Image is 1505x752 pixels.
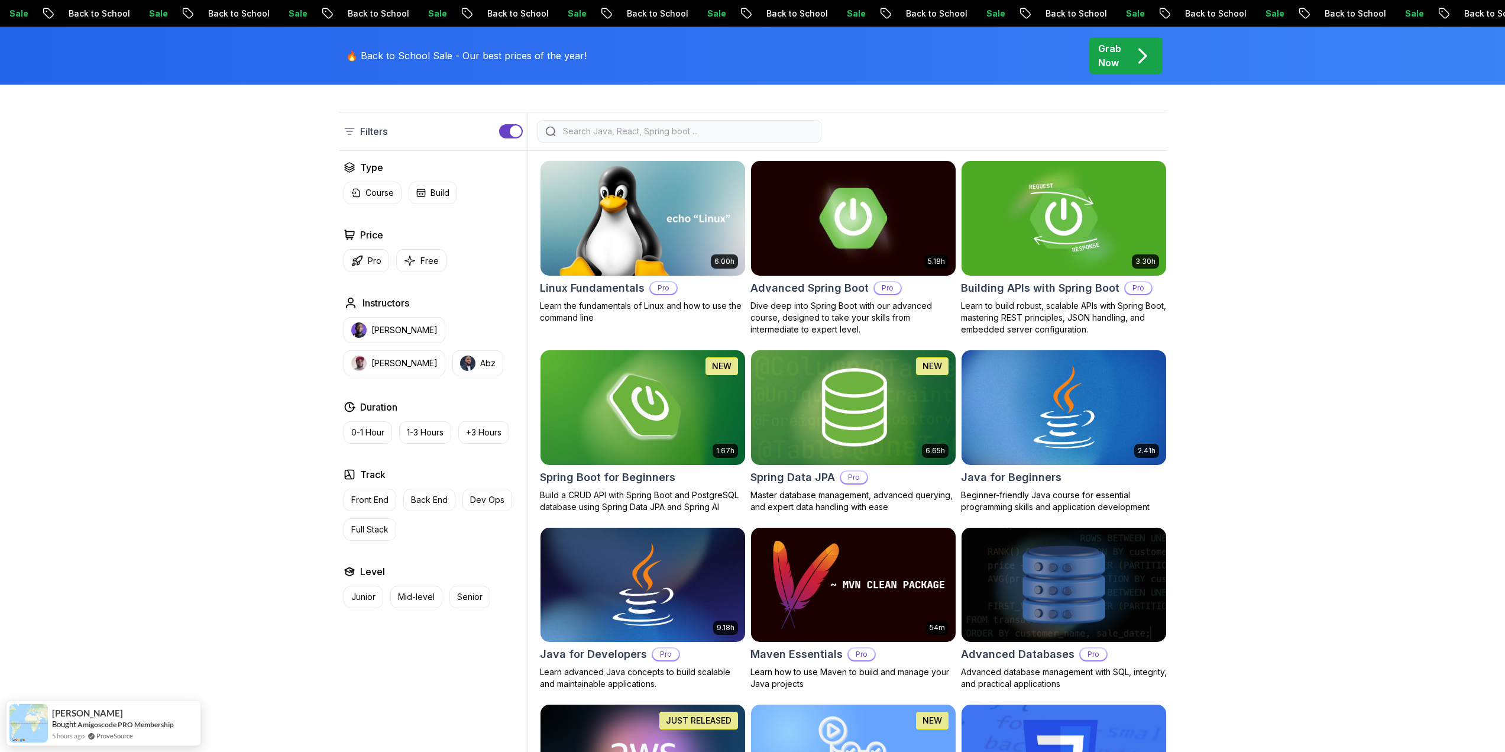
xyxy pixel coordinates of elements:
img: Advanced Databases card [962,528,1166,643]
p: 1.67h [716,446,734,456]
p: Pro [1080,648,1106,660]
p: Learn how to use Maven to build and manage your Java projects [750,666,956,690]
button: Back End [403,489,455,511]
img: Linux Fundamentals card [540,161,745,276]
p: Sale [689,8,727,20]
p: Build [431,187,449,199]
p: Learn to build robust, scalable APIs with Spring Boot, mastering REST principles, JSON handling, ... [961,300,1167,335]
p: Back to School [748,8,828,20]
span: [PERSON_NAME] [52,708,123,718]
p: Back End [411,494,448,506]
p: 5.18h [928,257,945,266]
a: ProveSource [96,732,133,740]
p: Learn the fundamentals of Linux and how to use the command line [540,300,746,324]
h2: Instructors [363,296,409,310]
p: 9.18h [717,623,734,632]
img: Java for Developers card [540,528,745,643]
h2: Track [360,467,386,482]
p: Sale [1108,8,1145,20]
p: 6.65h [925,446,945,456]
button: Front End [344,489,396,511]
p: Back to School [50,8,131,20]
h2: Price [360,228,383,242]
a: Advanced Spring Boot card5.18hAdvanced Spring BootProDive deep into Spring Boot with our advanced... [750,160,956,335]
p: Dive deep into Spring Boot with our advanced course, designed to take your skills from intermedia... [750,300,956,335]
p: Junior [351,591,376,603]
button: Mid-level [390,586,442,608]
button: 0-1 Hour [344,421,392,444]
img: Spring Boot for Beginners card [540,350,745,465]
p: Back to School [1027,8,1108,20]
a: Spring Data JPA card6.65hNEWSpring Data JPAProMaster database management, advanced querying, and ... [750,350,956,513]
img: Java for Beginners card [962,350,1166,465]
p: NEW [923,360,942,372]
p: 3.30h [1135,257,1156,266]
h2: Type [360,160,383,175]
img: instructor img [351,356,367,371]
a: Amigoscode PRO Membership [77,719,174,730]
button: Free [396,249,446,272]
p: 6.00h [714,257,734,266]
img: Spring Data JPA card [751,350,956,465]
span: Bought [52,719,76,729]
p: Back to School [1167,8,1247,20]
p: Grab Now [1098,41,1121,70]
p: Pro [650,282,677,294]
p: Abz [480,357,496,369]
h2: Duration [360,400,397,414]
p: NEW [923,715,942,727]
p: Sale [1247,8,1285,20]
p: 0-1 Hour [351,427,384,438]
p: Master database management, advanced querying, and expert data handling with ease [750,489,956,513]
button: Pro [344,249,389,272]
p: Pro [1125,282,1151,294]
p: Course [365,187,394,199]
a: Spring Boot for Beginners card1.67hNEWSpring Boot for BeginnersBuild a CRUD API with Spring Boot ... [540,350,746,513]
h2: Building APIs with Spring Boot [961,280,1119,296]
p: 1-3 Hours [407,427,444,438]
h2: Advanced Databases [961,646,1074,663]
p: Senior [457,591,483,603]
h2: Java for Developers [540,646,647,663]
h2: Java for Beginners [961,469,1061,486]
p: Mid-level [398,591,435,603]
p: Front End [351,494,389,506]
p: Back to School [888,8,968,20]
p: Pro [875,282,901,294]
img: Advanced Spring Boot card [751,161,956,276]
p: Beginner-friendly Java course for essential programming skills and application development [961,489,1167,513]
button: Full Stack [344,518,396,541]
button: Dev Ops [462,489,512,511]
h2: Maven Essentials [750,646,843,663]
p: JUST RELEASED [666,715,732,727]
a: Java for Beginners card2.41hJava for BeginnersBeginner-friendly Java course for essential program... [961,350,1167,513]
a: Java for Developers card9.18hJava for DevelopersProLearn advanced Java concepts to build scalable... [540,527,746,690]
input: Search Java, React, Spring boot ... [561,125,814,137]
p: Sale [270,8,308,20]
button: 1-3 Hours [399,421,451,444]
p: NEW [712,360,732,372]
button: Senior [449,586,490,608]
p: Sale [131,8,169,20]
a: Building APIs with Spring Boot card3.30hBuilding APIs with Spring BootProLearn to build robust, s... [961,160,1167,335]
p: [PERSON_NAME] [371,324,438,336]
h2: Advanced Spring Boot [750,280,869,296]
img: provesource social proof notification image [9,704,48,743]
p: Sale [828,8,866,20]
p: +3 Hours [466,427,501,438]
p: Back to School [1306,8,1387,20]
p: Sale [549,8,587,20]
p: Build a CRUD API with Spring Boot and PostgreSQL database using Spring Data JPA and Spring AI [540,489,746,513]
p: Pro [841,472,867,483]
p: Pro [653,648,679,660]
p: Dev Ops [470,494,504,506]
button: Course [344,182,402,204]
img: instructor img [351,322,367,338]
a: Linux Fundamentals card6.00hLinux FundamentalsProLearn the fundamentals of Linux and how to use t... [540,160,746,324]
p: [PERSON_NAME] [371,357,438,369]
h2: Level [360,564,385,579]
p: Back to School [190,8,270,20]
img: Building APIs with Spring Boot card [962,161,1166,276]
p: 🔥 Back to School Sale - Our best prices of the year! [346,49,587,63]
img: Maven Essentials card [751,528,956,643]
